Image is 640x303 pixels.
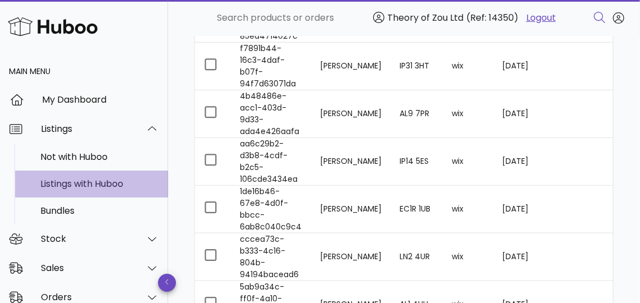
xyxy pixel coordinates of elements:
td: 4b48486e-acc1-403d-9d33-ada4e426aafa [231,90,311,138]
div: Listings with Huboo [40,178,159,189]
span: Theory of Zou Ltd [387,11,463,24]
div: Stock [41,233,132,244]
td: IP31 3HT [391,43,443,90]
span: (Ref: 14350) [466,11,518,24]
td: [PERSON_NAME] [311,233,391,281]
td: 1de16b46-67e8-4d0f-bbcc-6ab8c040c9c4 [231,186,311,233]
td: f7891b44-16c3-4daf-b07f-94f7d63071da [231,43,311,90]
td: [PERSON_NAME] [311,138,391,186]
td: IP14 5ES [391,138,443,186]
td: LN2 4UR [391,233,443,281]
td: EC1R 1UB [391,186,443,233]
td: wix [443,138,493,186]
td: wix [443,186,493,233]
td: wix [443,43,493,90]
td: cccea73c-b333-4c16-804b-94194bacead6 [231,233,311,281]
div: Bundles [40,205,159,216]
td: wix [443,233,493,281]
td: [PERSON_NAME] [311,90,391,138]
div: Listings [41,123,132,134]
td: [DATE] [493,138,537,186]
td: [DATE] [493,233,537,281]
div: Orders [41,292,132,302]
td: wix [443,90,493,138]
a: Logout [526,11,556,25]
td: [DATE] [493,90,537,138]
div: Not with Huboo [40,151,159,162]
td: AL9 7PR [391,90,443,138]
td: [PERSON_NAME] [311,43,391,90]
td: aa6c29b2-d3b8-4cdf-b2c5-106cde3434ea [231,138,311,186]
div: My Dashboard [42,94,159,105]
td: [PERSON_NAME] [311,186,391,233]
td: [DATE] [493,186,537,233]
div: Sales [41,263,132,273]
img: Huboo Logo [8,15,98,39]
td: [DATE] [493,43,537,90]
